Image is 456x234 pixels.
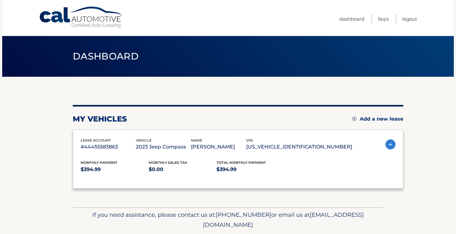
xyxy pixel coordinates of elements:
a: Dashboard [339,14,364,24]
p: If you need assistance, please contact us at: or email us at [77,210,379,230]
span: [PHONE_NUMBER] [216,211,271,218]
p: $0.00 [149,165,217,174]
span: Monthly Payment [81,160,117,165]
a: Cal Automotive [39,6,124,29]
span: name [191,138,202,143]
p: #44455583863 [81,143,136,151]
p: [PERSON_NAME] [191,143,246,151]
p: 2023 Jeep Compass [136,143,191,151]
p: $394.99 [216,165,284,174]
span: Total Monthly Payment [216,160,266,165]
h2: my vehicles [73,114,127,124]
p: [US_VEHICLE_IDENTIFICATION_NUMBER] [246,143,352,151]
span: Monthly sales Tax [149,160,187,165]
span: vin [246,138,253,143]
img: add.svg [352,117,357,121]
a: Add a new lease [352,116,403,122]
p: $394.99 [81,165,149,174]
span: vehicle [136,138,151,143]
img: accordion-active.svg [385,139,395,149]
a: FAQ's [378,14,389,24]
a: Logout [402,14,417,24]
span: lease account [81,138,111,143]
span: Dashboard [73,50,139,62]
